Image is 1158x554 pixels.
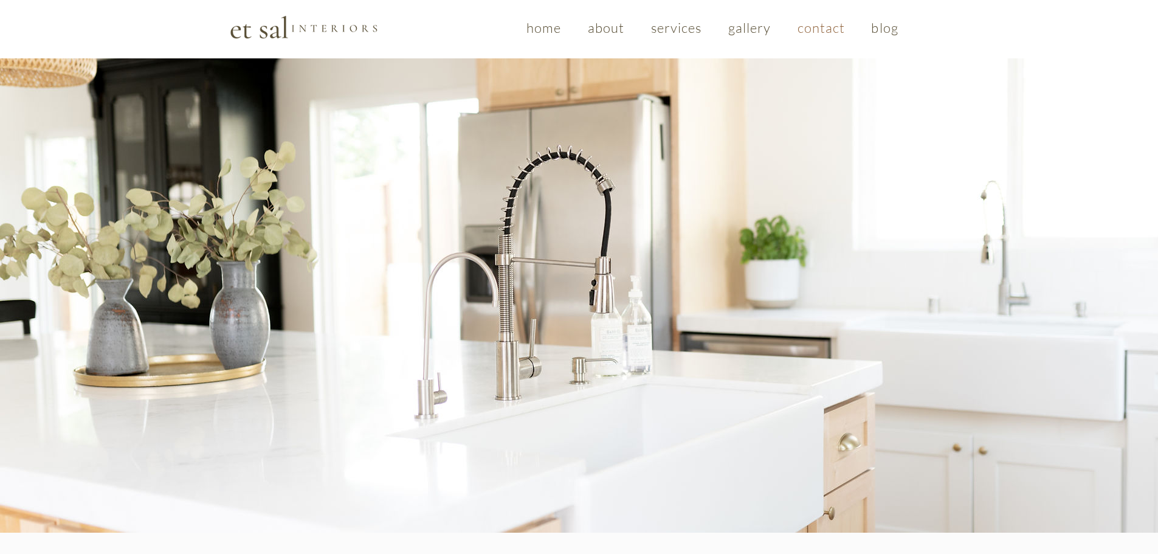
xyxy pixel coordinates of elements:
a: about [577,13,635,42]
span: services [651,19,702,36]
span: about [588,19,625,36]
a: contact [787,13,856,42]
a: services [640,13,712,42]
a: home [515,13,572,42]
a: gallery [717,13,782,42]
a: blog [861,13,909,42]
span: contact [798,19,846,36]
span: blog [871,19,898,36]
span: home [526,19,561,36]
span: gallery [728,19,771,36]
iframe: Pin to Pinterest [564,521,595,533]
img: Et Sal Logo [229,15,378,40]
nav: Site [516,13,909,42]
